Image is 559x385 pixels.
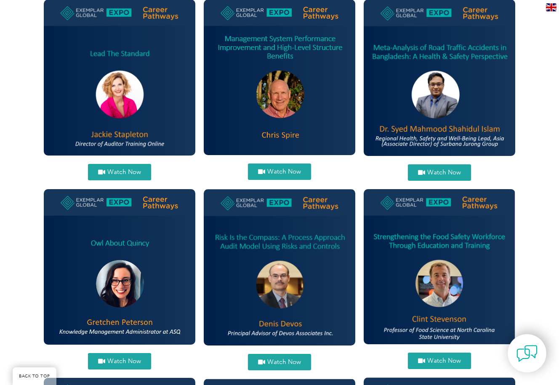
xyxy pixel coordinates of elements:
[88,164,151,180] a: Watch Now
[267,169,301,175] span: Watch Now
[364,189,515,344] img: Clint
[248,354,311,370] a: Watch Now
[267,359,301,365] span: Watch Now
[107,169,141,175] span: Watch Now
[248,163,311,180] a: Watch Now
[13,367,56,385] a: BACK TO TOP
[408,353,471,369] a: Watch Now
[427,358,461,364] span: Watch Now
[204,189,355,345] img: Denis
[88,353,151,369] a: Watch Now
[107,358,141,364] span: Watch Now
[546,3,556,11] img: en
[427,169,461,176] span: Watch Now
[516,343,538,364] img: contact-chat.png
[408,164,471,181] a: Watch Now
[44,189,195,345] img: ASQ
